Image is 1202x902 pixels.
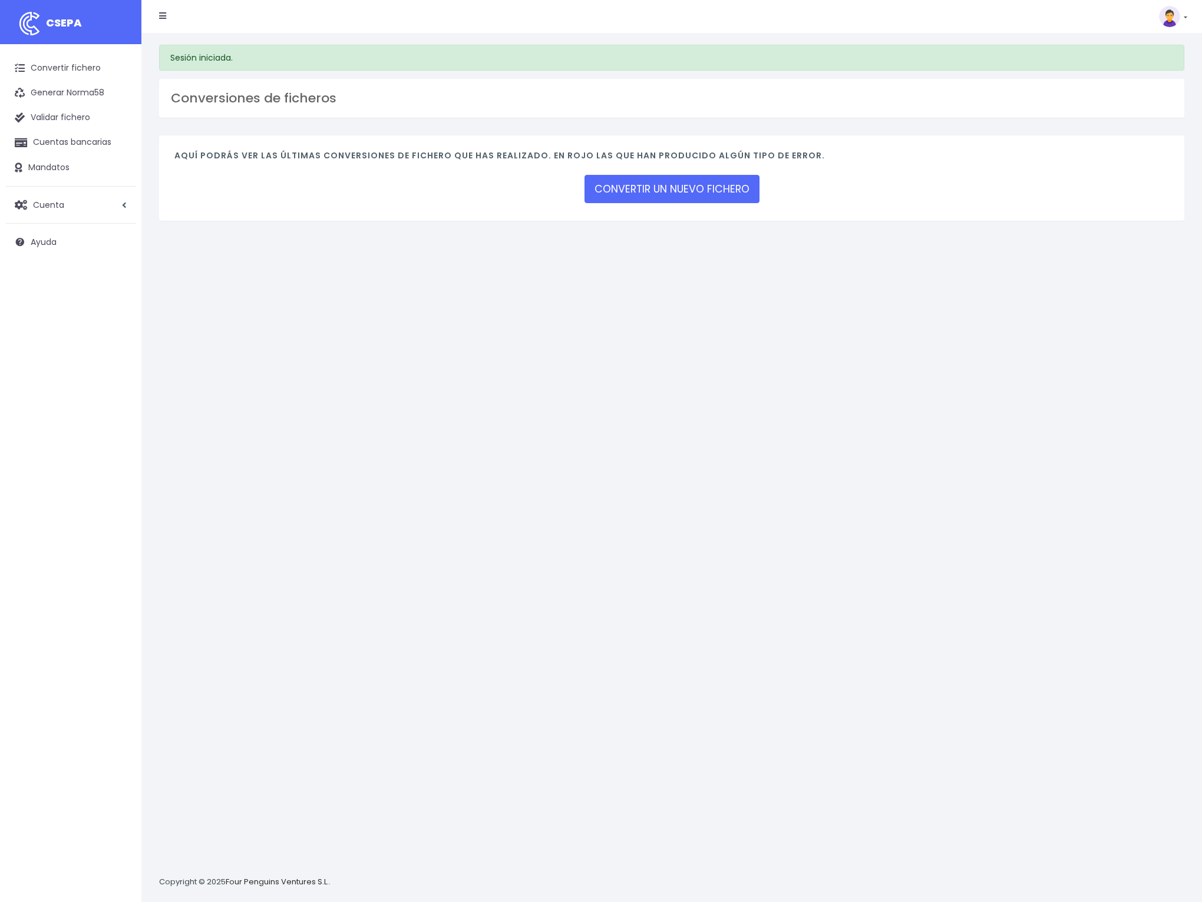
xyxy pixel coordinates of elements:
[6,130,136,155] a: Cuentas bancarias
[585,175,759,203] a: CONVERTIR UN NUEVO FICHERO
[6,105,136,130] a: Validar fichero
[6,56,136,81] a: Convertir fichero
[226,876,329,887] a: Four Penguins Ventures S.L.
[6,193,136,217] a: Cuenta
[159,45,1184,71] div: Sesión iniciada.
[31,236,57,248] span: Ayuda
[159,876,331,888] p: Copyright © 2025 .
[1159,6,1180,27] img: profile
[33,198,64,210] span: Cuenta
[6,230,136,254] a: Ayuda
[15,9,44,38] img: logo
[6,155,136,180] a: Mandatos
[46,15,82,30] span: CSEPA
[171,91,1173,106] h3: Conversiones de ficheros
[174,151,1169,167] h4: Aquí podrás ver las últimas conversiones de fichero que has realizado. En rojo las que han produc...
[6,81,136,105] a: Generar Norma58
